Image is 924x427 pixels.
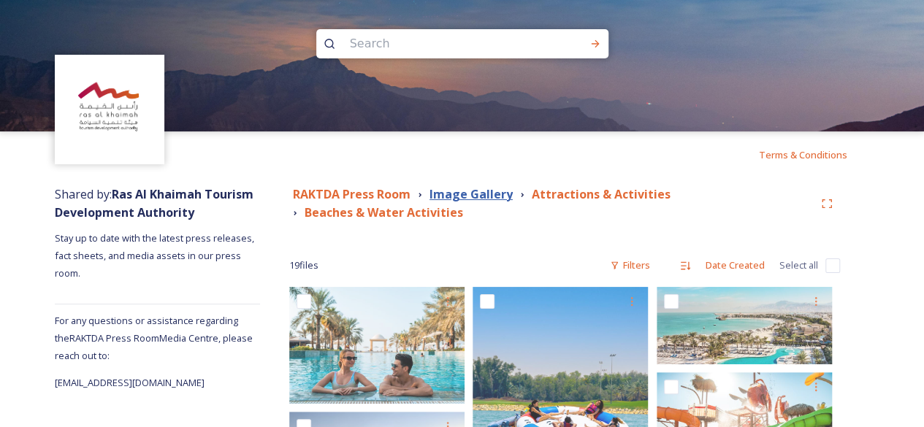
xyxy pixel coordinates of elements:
div: Filters [603,251,657,280]
strong: RAKTDA Press Room [293,186,411,202]
strong: Attractions & Activities [532,186,671,202]
strong: Ras Al Khaimah Tourism Development Authority [55,186,253,220]
input: Search [343,28,543,60]
span: Stay up to date with the latest press releases, fact sheets, and media assets in our press room. [55,231,256,280]
span: Select all [779,258,818,272]
span: Shared by: [55,186,253,220]
span: 19 file s [289,258,318,272]
img: Rixos Al Mairid Ras Al Khaimah Resort.jpg [657,287,832,364]
img: Logo_RAKTDA_RGB-01.png [57,57,163,163]
span: For any questions or assistance regarding the RAKTDA Press Room Media Centre, please reach out to: [55,314,253,362]
img: Rixos Al Mairid Ras Al Khaimah Resort.jpg [289,287,465,404]
a: Terms & Conditions [759,146,869,164]
strong: Beaches & Water Activities [305,204,463,220]
div: Date Created [698,251,772,280]
span: [EMAIL_ADDRESS][DOMAIN_NAME] [55,376,205,389]
span: Terms & Conditions [759,148,847,161]
strong: Image Gallery [429,186,513,202]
